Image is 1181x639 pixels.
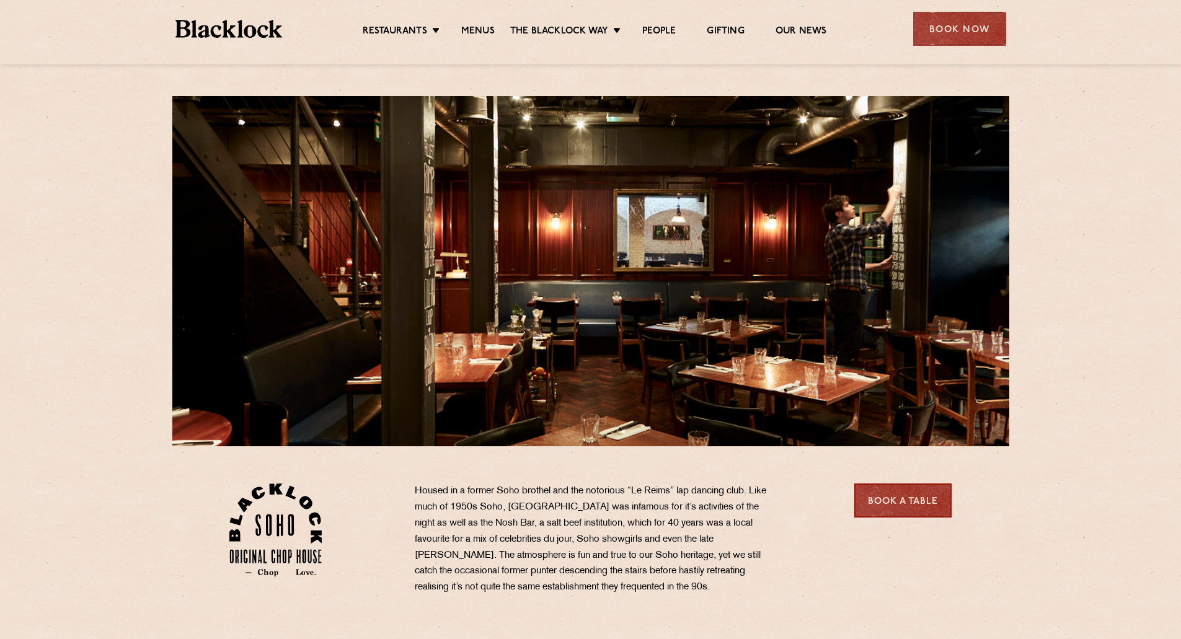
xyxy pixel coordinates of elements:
[461,25,495,39] a: Menus
[175,20,283,38] img: BL_Textured_Logo-footer-cropped.svg
[229,483,322,576] img: Soho-stamp-default.svg
[510,25,608,39] a: The Blacklock Way
[415,483,781,596] p: Housed in a former Soho brothel and the notorious “Le Reims” lap dancing club. Like much of 1950s...
[776,25,827,39] a: Our News
[707,25,744,39] a: Gifting
[913,12,1006,46] div: Book Now
[363,25,427,39] a: Restaurants
[642,25,676,39] a: People
[854,483,952,518] a: Book a Table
